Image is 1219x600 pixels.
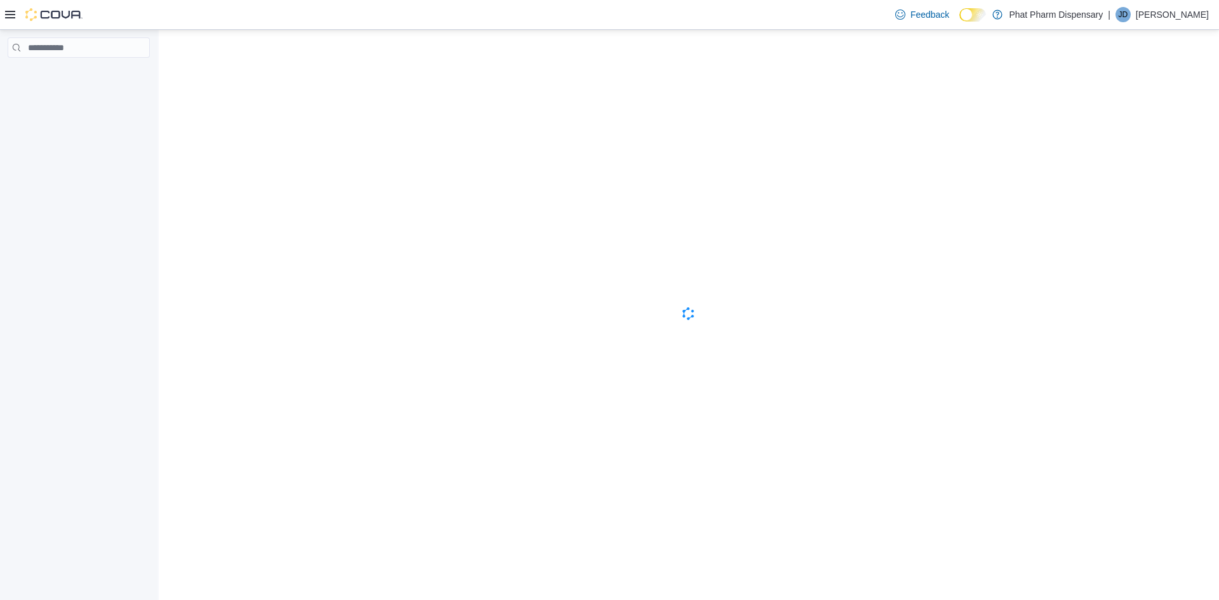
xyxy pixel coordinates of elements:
[1009,7,1103,22] p: Phat Pharm Dispensary
[1136,7,1209,22] p: [PERSON_NAME]
[959,8,986,22] input: Dark Mode
[910,8,949,21] span: Feedback
[1119,7,1128,22] span: JD
[25,8,83,21] img: Cova
[1108,7,1110,22] p: |
[1116,7,1131,22] div: Jordan Dill
[890,2,954,27] a: Feedback
[8,60,150,91] nav: Complex example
